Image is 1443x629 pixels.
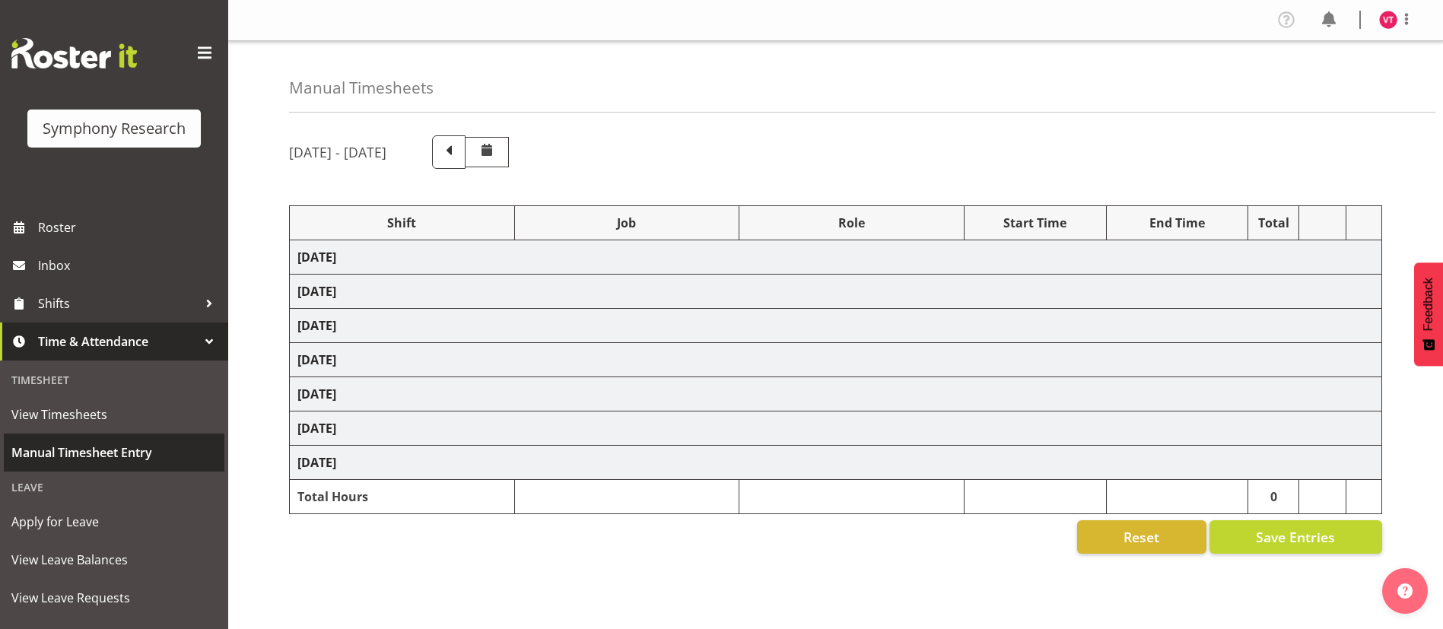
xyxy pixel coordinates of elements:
[11,510,217,533] span: Apply for Leave
[1414,262,1443,366] button: Feedback - Show survey
[290,377,1382,411] td: [DATE]
[290,240,1382,275] td: [DATE]
[38,254,221,277] span: Inbox
[747,214,956,232] div: Role
[1077,520,1206,554] button: Reset
[290,309,1382,343] td: [DATE]
[289,144,386,160] h5: [DATE] - [DATE]
[11,441,217,464] span: Manual Timesheet Entry
[4,364,224,396] div: Timesheet
[1256,214,1291,232] div: Total
[1422,278,1435,331] span: Feedback
[290,275,1382,309] td: [DATE]
[1379,11,1397,29] img: vala-tone11405.jpg
[1248,480,1299,514] td: 0
[972,214,1098,232] div: Start Time
[11,548,217,571] span: View Leave Balances
[43,117,186,140] div: Symphony Research
[1209,520,1382,554] button: Save Entries
[4,472,224,503] div: Leave
[297,214,507,232] div: Shift
[1124,527,1159,547] span: Reset
[11,38,137,68] img: Rosterit website logo
[290,480,515,514] td: Total Hours
[1114,214,1241,232] div: End Time
[290,343,1382,377] td: [DATE]
[38,292,198,315] span: Shifts
[4,396,224,434] a: View Timesheets
[4,434,224,472] a: Manual Timesheet Entry
[290,446,1382,480] td: [DATE]
[4,579,224,617] a: View Leave Requests
[11,586,217,609] span: View Leave Requests
[38,330,198,353] span: Time & Attendance
[4,503,224,541] a: Apply for Leave
[289,79,434,97] h4: Manual Timesheets
[38,216,221,239] span: Roster
[290,411,1382,446] td: [DATE]
[1256,527,1335,547] span: Save Entries
[1397,583,1413,599] img: help-xxl-2.png
[11,403,217,426] span: View Timesheets
[4,541,224,579] a: View Leave Balances
[523,214,732,232] div: Job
